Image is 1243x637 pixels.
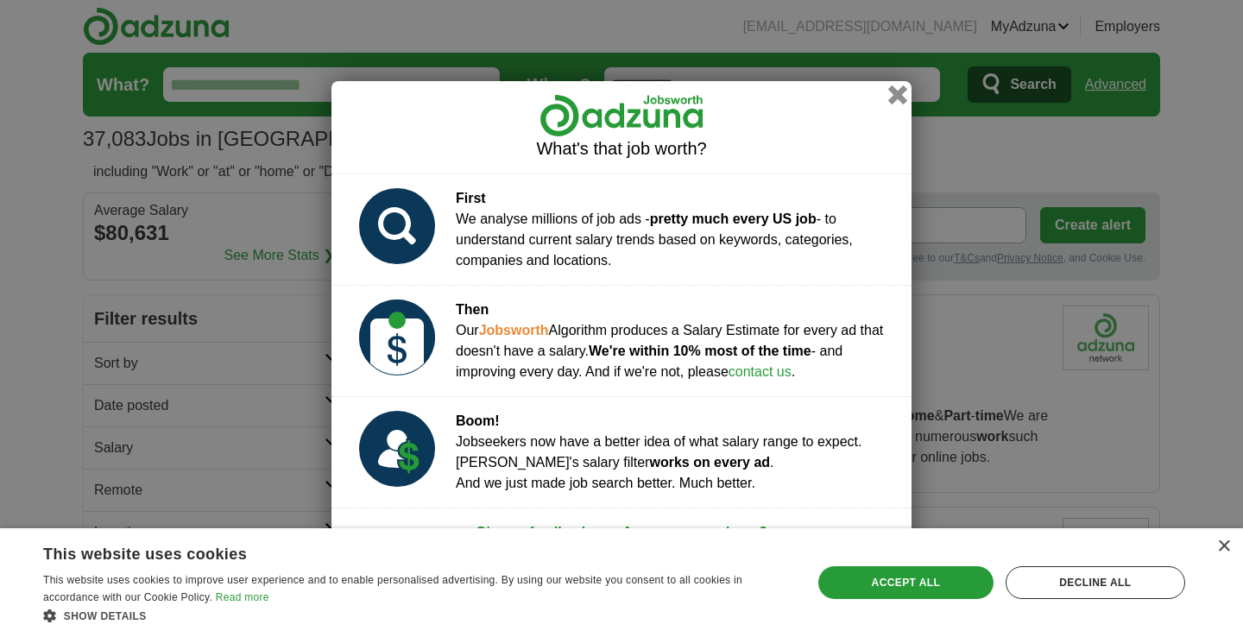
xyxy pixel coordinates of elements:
[359,300,435,375] img: salary_prediction_2_USD.svg
[456,191,486,205] strong: First
[603,522,608,543] span: -
[476,522,590,543] a: Give us feedback
[64,610,147,622] span: Show details
[456,413,500,428] strong: Boom!
[818,566,994,599] div: Accept all
[359,188,435,264] img: salary_prediction_1.svg
[456,300,898,382] div: Our Algorithm produces a Salary Estimate for every ad that doesn't have a salary. - and improving...
[479,323,549,337] strong: Jobsworth
[589,344,811,358] strong: We're within 10% most of the time
[43,607,790,624] div: Show details
[729,364,792,379] a: contact us
[1006,566,1185,599] div: Decline all
[650,211,817,226] strong: pretty much every US job
[1217,540,1230,553] div: Close
[359,411,435,487] img: salary_prediction_3_USD.svg
[456,411,862,494] div: Jobseekers now have a better idea of what salary range to expect. [PERSON_NAME]'s salary filter ....
[345,138,898,160] h2: What's that job worth?
[456,302,489,317] strong: Then
[649,455,770,470] strong: works on every ad
[216,591,269,603] a: Read more, opens a new window
[43,539,747,564] div: This website uses cookies
[456,188,898,271] div: We analyse millions of job ads - - to understand current salary trends based on keywords, categor...
[622,522,767,543] a: Are you an employer?
[43,574,742,603] span: This website uses cookies to improve user experience and to enable personalised advertising. By u...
